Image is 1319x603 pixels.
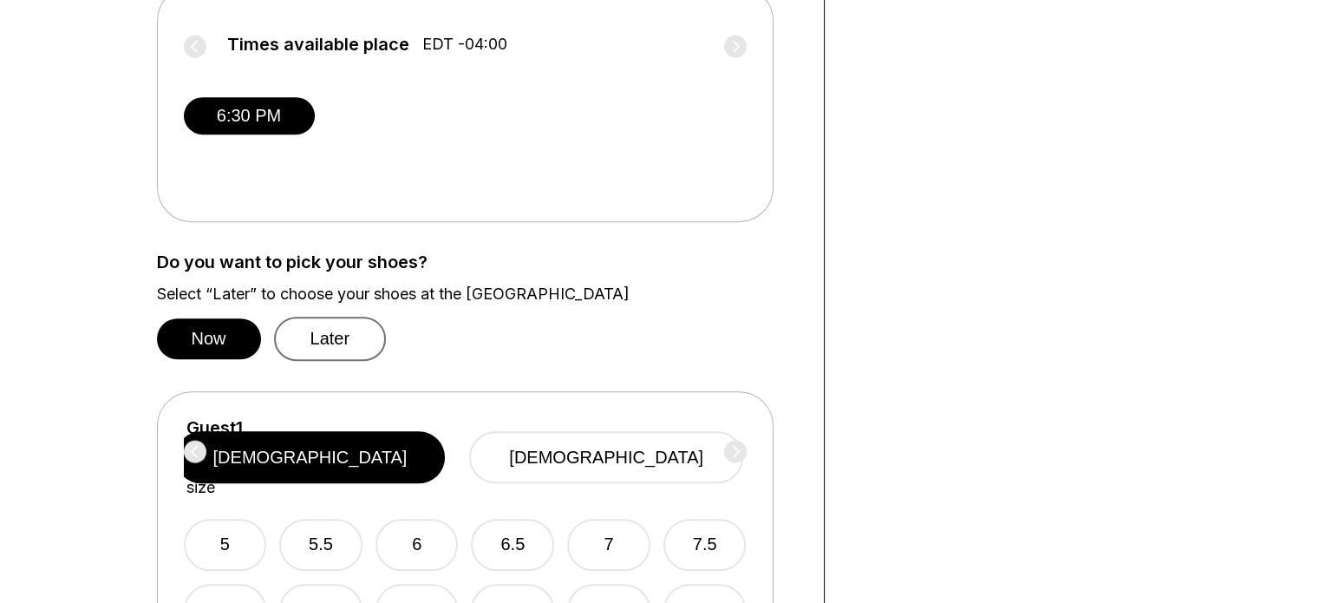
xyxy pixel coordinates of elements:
[422,35,507,54] span: EDT -04:00
[274,317,387,361] button: Later
[227,35,409,54] span: Times available place
[157,285,798,304] label: Select “Later” to choose your shoes at the [GEOGRAPHIC_DATA]
[184,519,267,571] button: 5
[469,431,743,483] button: [DEMOGRAPHIC_DATA]
[157,318,261,359] button: Now
[175,431,446,483] button: [DEMOGRAPHIC_DATA]
[375,519,459,571] button: 6
[186,418,243,437] label: Guest 1
[157,252,798,272] label: Do you want to pick your shoes?
[567,519,650,571] button: 7
[663,519,747,571] button: 7.5
[471,519,554,571] button: 6.5
[279,519,362,571] button: 5.5
[184,97,315,134] button: 6:30 PM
